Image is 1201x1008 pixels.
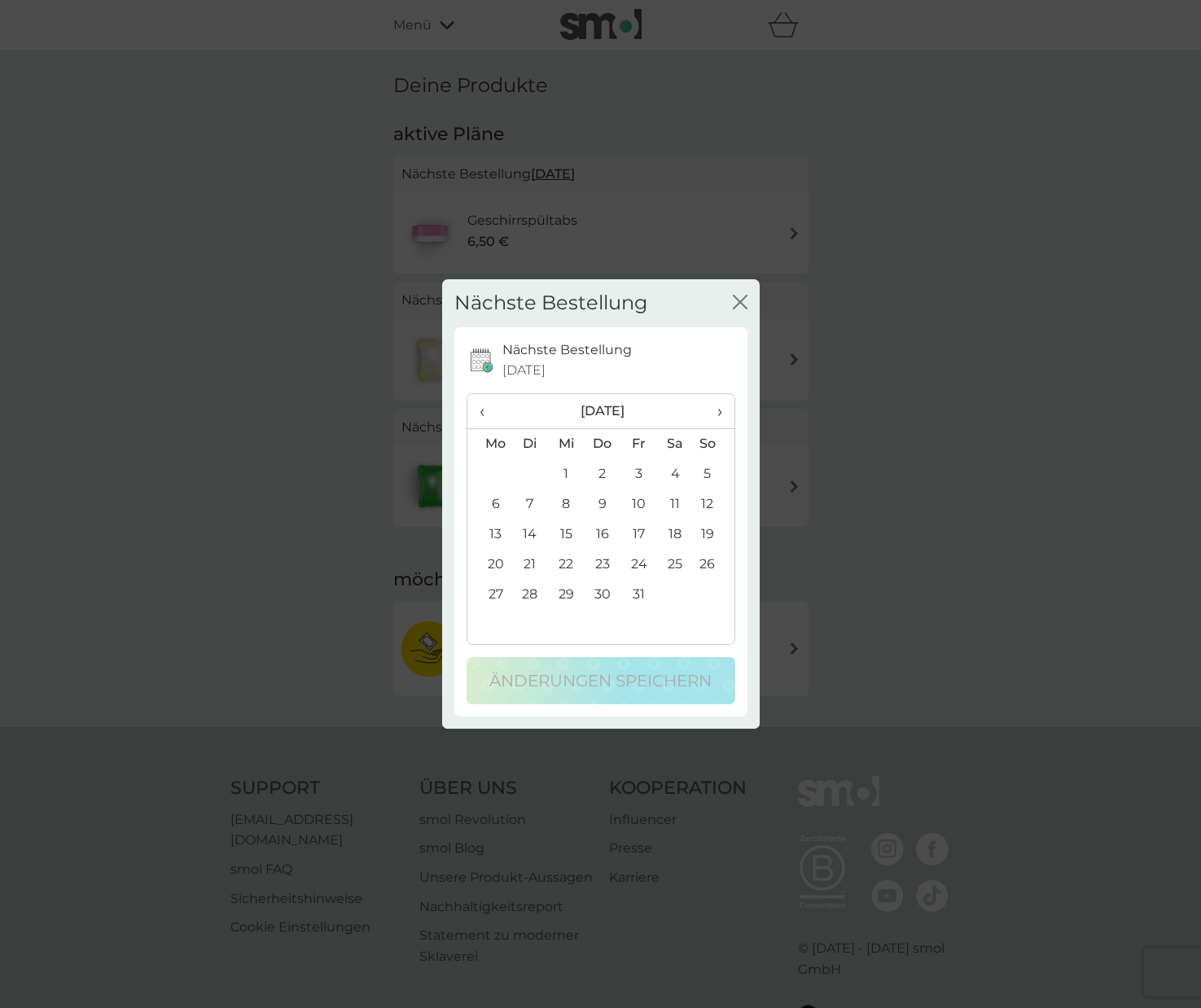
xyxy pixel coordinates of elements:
td: 9 [584,489,620,519]
td: 24 [620,550,657,580]
span: ‹ [480,394,500,428]
td: 11 [657,489,694,519]
td: 8 [548,489,584,519]
h2: Nächste Bestellung [454,291,647,315]
td: 10 [620,489,657,519]
td: 21 [512,550,549,580]
td: 1 [548,459,584,489]
td: 28 [512,580,549,610]
td: 3 [620,459,657,489]
td: 12 [693,489,734,519]
th: Sa [657,428,694,459]
td: 16 [584,519,620,550]
button: Schließen [733,295,747,312]
td: 25 [657,550,694,580]
th: Mo [467,428,512,459]
td: 31 [620,580,657,610]
td: 5 [693,459,734,489]
span: › [705,394,721,428]
td: 17 [620,519,657,550]
td: 26 [693,550,734,580]
td: 18 [657,519,694,550]
td: 6 [467,489,512,519]
th: Mi [548,428,584,459]
td: 4 [657,459,694,489]
p: Änderungen speichern [489,668,712,694]
th: [DATE] [512,394,694,429]
td: 7 [512,489,549,519]
span: [DATE] [502,360,546,381]
td: 29 [548,580,584,610]
th: Do [584,428,620,459]
td: 2 [584,459,620,489]
td: 15 [548,519,584,550]
th: Di [512,428,549,459]
p: Nächste Bestellung [502,340,632,361]
th: So [693,428,734,459]
td: 19 [693,519,734,550]
td: 13 [467,519,512,550]
button: Änderungen speichern [467,657,735,704]
td: 27 [467,580,512,610]
td: 23 [584,550,620,580]
td: 22 [548,550,584,580]
td: 20 [467,550,512,580]
td: 30 [584,580,620,610]
td: 14 [512,519,549,550]
th: Fr [620,428,657,459]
